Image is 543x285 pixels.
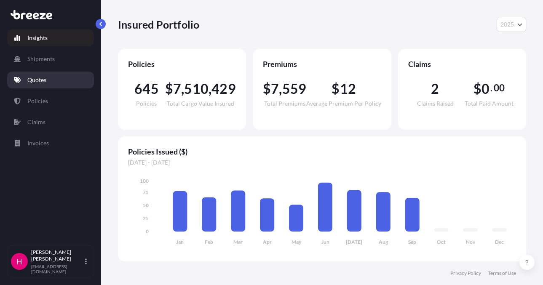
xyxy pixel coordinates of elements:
[490,85,492,91] span: .
[176,239,184,245] tspan: Jan
[173,82,181,96] span: 7
[417,101,454,107] span: Claims Raised
[31,249,83,262] p: [PERSON_NAME] [PERSON_NAME]
[27,55,55,63] p: Shipments
[279,82,282,96] span: ,
[7,135,94,152] a: Invoices
[473,82,481,96] span: $
[437,239,446,245] tspan: Oct
[27,76,46,84] p: Quotes
[500,20,514,29] span: 2025
[271,82,279,96] span: 7
[431,82,439,96] span: 2
[143,189,149,195] tspan: 75
[7,114,94,131] a: Claims
[321,239,329,245] tspan: Jun
[408,239,416,245] tspan: Sep
[205,239,213,245] tspan: Feb
[184,82,209,96] span: 510
[7,29,94,46] a: Insights
[136,101,157,107] span: Policies
[306,101,381,107] span: Average Premium Per Policy
[408,59,516,69] span: Claims
[282,82,307,96] span: 559
[497,17,526,32] button: Year Selector
[118,18,199,31] p: Insured Portfolio
[340,82,356,96] span: 12
[292,239,302,245] tspan: May
[27,139,49,147] p: Invoices
[128,146,516,157] span: Policies Issued ($)
[263,59,381,69] span: Premiums
[263,82,271,96] span: $
[465,101,514,107] span: Total Paid Amount
[211,82,236,96] span: 429
[27,97,48,105] p: Policies
[7,72,94,88] a: Quotes
[140,178,149,184] tspan: 100
[7,93,94,109] a: Policies
[27,34,48,42] p: Insights
[134,82,159,96] span: 645
[450,270,481,277] a: Privacy Policy
[466,239,476,245] tspan: Nov
[165,82,173,96] span: $
[264,101,305,107] span: Total Premiums
[146,228,149,234] tspan: 0
[128,59,236,69] span: Policies
[346,239,362,245] tspan: [DATE]
[209,82,211,96] span: ,
[128,158,516,167] span: [DATE] - [DATE]
[181,82,184,96] span: ,
[494,85,505,91] span: 00
[167,101,234,107] span: Total Cargo Value Insured
[379,239,388,245] tspan: Aug
[332,82,340,96] span: $
[143,202,149,208] tspan: 50
[31,264,83,274] p: [EMAIL_ADDRESS][DOMAIN_NAME]
[16,257,22,266] span: H
[488,270,516,277] a: Terms of Use
[27,118,45,126] p: Claims
[481,82,490,96] span: 0
[143,215,149,221] tspan: 25
[263,239,272,245] tspan: Apr
[7,51,94,67] a: Shipments
[495,239,504,245] tspan: Dec
[233,239,243,245] tspan: Mar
